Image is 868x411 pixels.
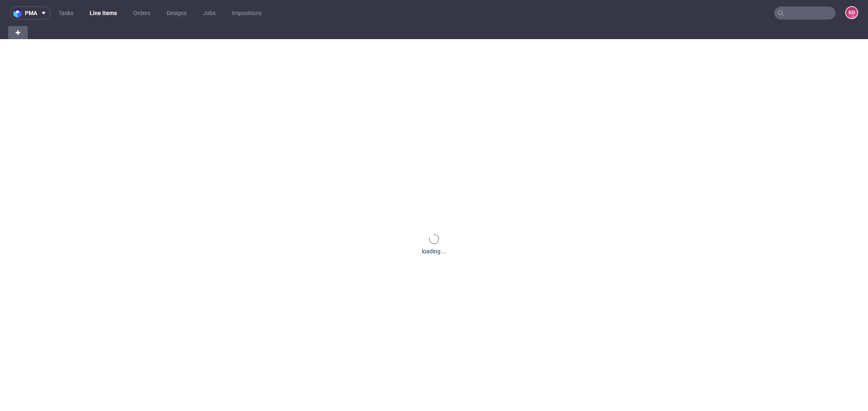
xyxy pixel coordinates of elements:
a: Impositions [227,7,267,20]
a: Orders [128,7,155,20]
a: Line Items [85,7,122,20]
button: pma [10,7,51,20]
img: logo [13,9,25,18]
a: Tasks [54,7,78,20]
figcaption: KD [846,7,857,18]
a: Jobs [198,7,220,20]
div: loading ... [422,247,447,255]
a: Designs [162,7,192,20]
span: pma [25,10,37,16]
